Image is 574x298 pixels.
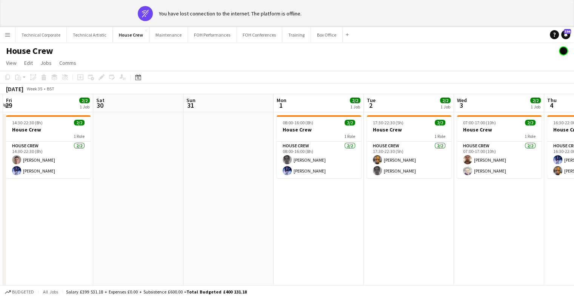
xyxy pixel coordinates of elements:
[525,133,536,139] span: 1 Role
[344,133,355,139] span: 1 Role
[3,58,20,68] a: View
[440,104,450,110] div: 1 Job
[350,98,360,103] span: 2/2
[113,28,149,42] button: House Crew
[59,60,76,66] span: Comms
[6,97,12,104] span: Fri
[6,45,53,57] h1: House Crew
[367,115,451,178] app-job-card: 17:30-22:30 (5h)2/2House Crew1 RoleHouse Crew2/217:30-22:30 (5h)[PERSON_NAME][PERSON_NAME]
[47,86,54,92] div: BST
[434,133,445,139] span: 1 Role
[67,28,113,42] button: Technical Artistic
[311,28,343,42] button: Box Office
[463,120,496,125] span: 07:00-17:00 (10h)
[15,28,67,42] button: Technical Corporate
[457,97,467,104] span: Wed
[350,104,360,110] div: 1 Job
[21,58,36,68] a: Edit
[531,104,540,110] div: 1 Job
[559,46,568,55] app-user-avatar: Gabrielle Barr
[6,142,91,178] app-card-role: House Crew2/214:30-22:30 (8h)[PERSON_NAME][PERSON_NAME]
[12,289,34,295] span: Budgeted
[367,97,375,104] span: Tue
[435,120,445,125] span: 2/2
[345,120,355,125] span: 2/2
[37,58,55,68] a: Jobs
[6,85,23,93] div: [DATE]
[277,126,361,133] h3: House Crew
[367,142,451,178] app-card-role: House Crew2/217:30-22:30 (5h)[PERSON_NAME][PERSON_NAME]
[561,30,570,39] a: 394
[373,120,403,125] span: 17:30-22:30 (5h)
[80,104,89,110] div: 1 Job
[95,101,105,110] span: 30
[25,86,44,92] span: Week 35
[564,29,571,34] span: 394
[277,115,361,178] app-job-card: 08:00-16:00 (8h)2/2House Crew1 RoleHouse Crew2/208:00-16:00 (8h)[PERSON_NAME][PERSON_NAME]
[530,98,541,103] span: 2/2
[24,60,33,66] span: Edit
[275,101,286,110] span: 1
[96,97,105,104] span: Sat
[277,142,361,178] app-card-role: House Crew2/208:00-16:00 (8h)[PERSON_NAME][PERSON_NAME]
[367,126,451,133] h3: House Crew
[40,60,52,66] span: Jobs
[6,60,17,66] span: View
[79,98,90,103] span: 2/2
[282,28,311,42] button: Training
[185,101,195,110] span: 31
[457,115,542,178] app-job-card: 07:00-17:00 (10h)2/2House Crew1 RoleHouse Crew2/207:00-17:00 (10h)[PERSON_NAME][PERSON_NAME]
[440,98,451,103] span: 2/2
[457,126,542,133] h3: House Crew
[547,97,557,104] span: Thu
[4,288,35,296] button: Budgeted
[74,120,85,125] span: 2/2
[277,97,286,104] span: Mon
[42,289,60,295] span: All jobs
[186,97,195,104] span: Sun
[6,126,91,133] h3: House Crew
[366,101,375,110] span: 2
[66,289,247,295] div: Salary £399 531.18 + Expenses £0.00 + Subsistence £600.00 =
[149,28,188,42] button: Maintenance
[283,120,313,125] span: 08:00-16:00 (8h)
[546,101,557,110] span: 4
[237,28,282,42] button: FOH Conferences
[186,289,247,295] span: Total Budgeted £400 131.18
[56,58,79,68] a: Comms
[74,133,85,139] span: 1 Role
[456,101,467,110] span: 3
[525,120,536,125] span: 2/2
[457,142,542,178] app-card-role: House Crew2/207:00-17:00 (10h)[PERSON_NAME][PERSON_NAME]
[12,120,43,125] span: 14:30-22:30 (8h)
[6,115,91,178] app-job-card: 14:30-22:30 (8h)2/2House Crew1 RoleHouse Crew2/214:30-22:30 (8h)[PERSON_NAME][PERSON_NAME]
[188,28,237,42] button: FOH Performances
[159,10,302,17] div: You have lost connection to the internet. The platform is offline.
